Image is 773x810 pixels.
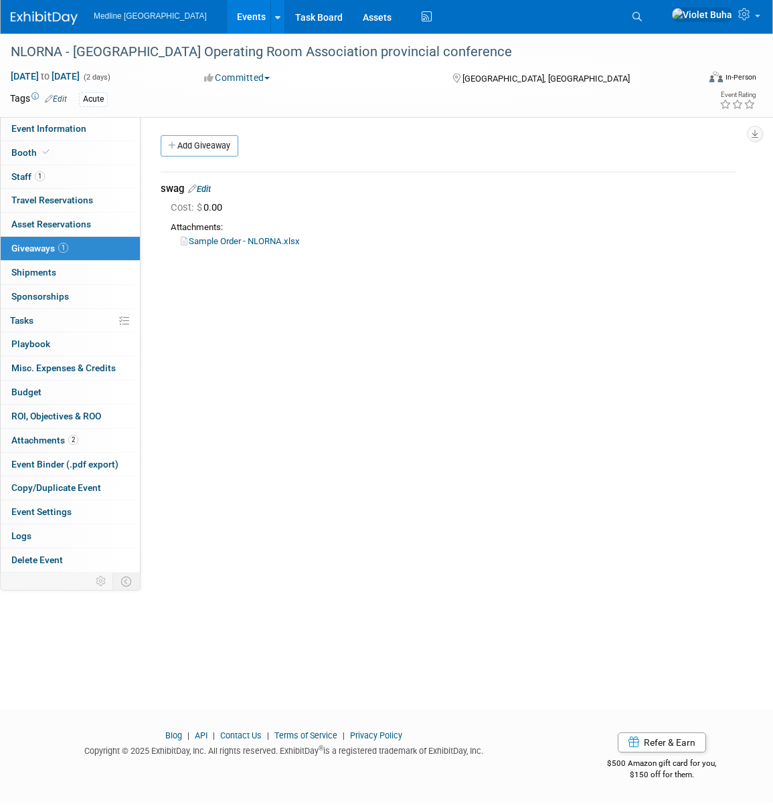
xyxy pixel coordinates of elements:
[181,236,300,246] a: Sample Order - NLORNA.xlsx
[462,74,630,84] span: [GEOGRAPHIC_DATA], [GEOGRAPHIC_DATA]
[188,184,211,194] a: Edit
[274,730,337,740] a: Terms of Service
[6,40,683,64] div: NLORNA - [GEOGRAPHIC_DATA] Operating Room Association provincial conference
[725,72,756,82] div: In-Person
[161,135,238,157] a: Add Giveaway
[39,71,52,82] span: to
[11,243,68,254] span: Giveaways
[350,730,402,740] a: Privacy Policy
[640,70,756,90] div: Event Format
[11,267,56,278] span: Shipments
[10,315,33,326] span: Tasks
[1,141,140,165] a: Booth
[11,363,116,373] span: Misc. Expenses & Credits
[11,147,52,158] span: Booth
[11,11,78,25] img: ExhibitDay
[1,500,140,524] a: Event Settings
[1,213,140,236] a: Asset Reservations
[68,435,78,445] span: 2
[1,453,140,476] a: Event Binder (.pdf export)
[11,530,31,541] span: Logs
[43,148,50,156] i: Booth reservation complete
[220,730,262,740] a: Contact Us
[90,573,113,590] td: Personalize Event Tab Strip
[264,730,272,740] span: |
[719,92,756,98] div: Event Rating
[709,72,723,82] img: Format-Inperson.png
[11,123,86,134] span: Event Information
[171,201,228,213] span: 0.00
[82,73,110,82] span: (2 days)
[165,730,182,740] a: Blog
[11,411,101,421] span: ROI, Objectives & ROO
[113,573,141,590] td: Toggle Event Tabs
[11,171,45,182] span: Staff
[671,7,733,22] img: Violet Buha
[10,70,80,82] span: [DATE] [DATE]
[578,749,747,780] div: $500 Amazon gift card for you,
[1,117,140,140] a: Event Information
[94,11,207,21] span: Medline [GEOGRAPHIC_DATA]
[1,309,140,332] a: Tasks
[11,195,93,205] span: Travel Reservations
[11,506,72,517] span: Event Settings
[195,730,207,740] a: API
[11,435,78,445] span: Attachments
[1,524,140,548] a: Logs
[171,201,203,213] span: Cost: $
[58,243,68,253] span: 1
[1,189,140,212] a: Travel Reservations
[10,92,67,107] td: Tags
[11,482,101,493] span: Copy/Duplicate Event
[11,554,63,565] span: Delete Event
[11,291,69,302] span: Sponsorships
[199,71,275,84] button: Committed
[1,165,140,189] a: Staff1
[11,219,91,229] span: Asset Reservations
[209,730,218,740] span: |
[11,387,41,397] span: Budget
[1,548,140,572] a: Delete Event
[161,182,736,196] div: swag
[1,261,140,284] a: Shipments
[11,338,50,349] span: Playbook
[184,730,193,740] span: |
[578,769,747,781] div: $150 off for them.
[339,730,348,740] span: |
[319,744,323,752] sup: ®
[10,742,557,757] div: Copyright © 2025 ExhibitDay, Inc. All rights reserved. ExhibitDay is a registered trademark of Ex...
[79,92,108,106] div: Acute
[1,429,140,452] a: Attachments2
[1,476,140,500] a: Copy/Duplicate Event
[1,285,140,308] a: Sponsorships
[11,459,118,470] span: Event Binder (.pdf export)
[35,171,45,181] span: 1
[1,237,140,260] a: Giveaways1
[1,332,140,356] a: Playbook
[45,94,67,104] a: Edit
[1,357,140,380] a: Misc. Expenses & Credits
[1,381,140,404] a: Budget
[1,405,140,428] a: ROI, Objectives & ROO
[171,221,736,234] div: Attachments:
[618,732,706,752] a: Refer & Earn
